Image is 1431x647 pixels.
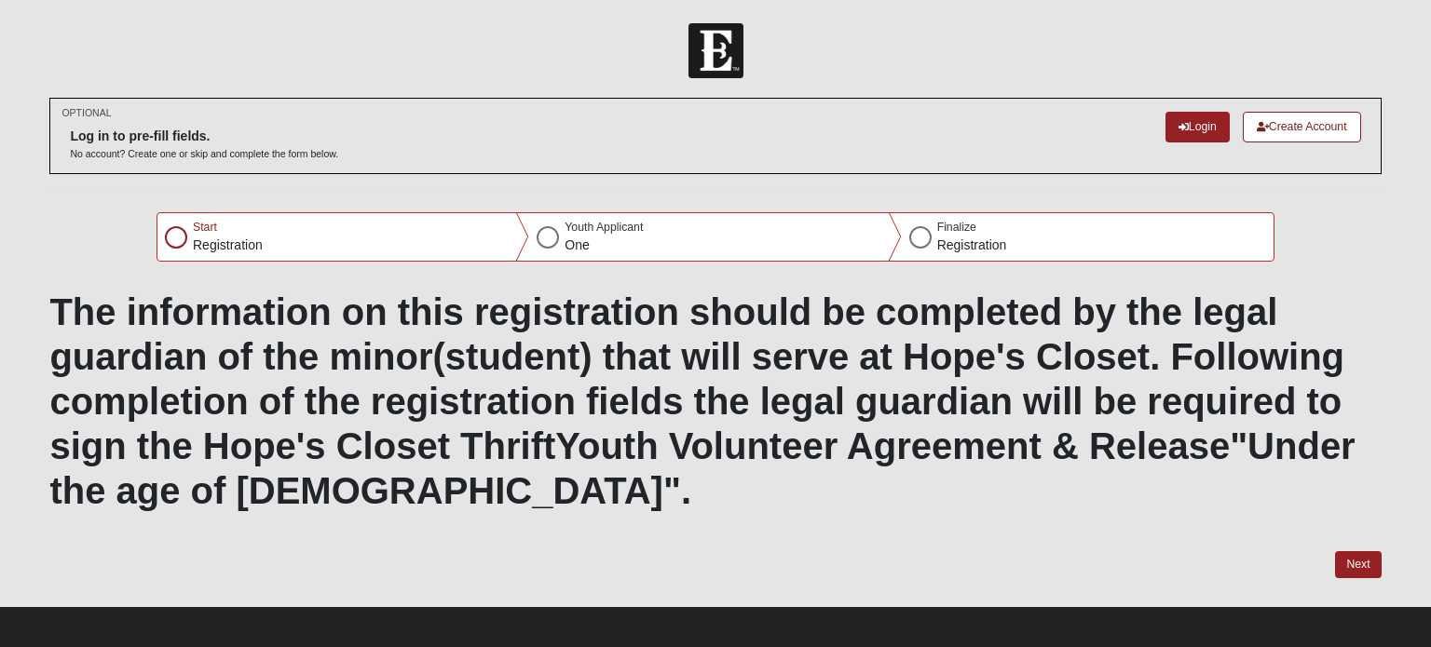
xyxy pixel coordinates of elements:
[688,23,743,78] img: Church of Eleven22 Logo
[70,128,338,144] h6: Log in to pre-fill fields.
[1243,112,1361,142] a: Create Account
[1165,112,1230,142] a: Login
[555,425,1230,466] span: Youth Volunteer Agreement & Release
[937,236,1007,255] p: Registration
[61,106,111,120] small: OPTIONAL
[565,236,643,255] p: One
[49,425,1355,511] span: "Under the age of [DEMOGRAPHIC_DATA]".
[565,221,643,234] span: Youth Applicant
[70,147,338,161] p: No account? Create one or skip and complete the form below.
[193,236,263,255] p: Registration
[937,221,976,234] span: Finalize
[49,290,1381,513] h2: The information on this registration should be completed by the legal guardian of the minor(stude...
[1335,551,1381,578] button: Next
[193,221,217,234] span: Start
